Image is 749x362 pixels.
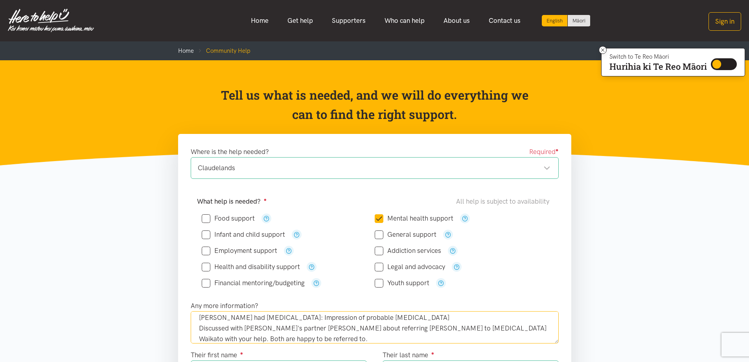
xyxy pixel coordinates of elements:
[322,12,375,29] a: Supporters
[202,247,277,254] label: Employment support
[542,15,568,26] div: Current language
[264,197,267,202] sup: ●
[218,85,531,124] p: Tell us what is needed, and we will do everything we can to find the right support.
[556,147,559,153] sup: ●
[198,163,550,173] div: Claudelands
[609,63,707,70] p: Hurihia ki Te Reo Māori
[202,231,285,238] label: Infant and child support
[542,15,591,26] div: Language toggle
[191,350,243,360] label: Their first name
[240,350,243,356] sup: ●
[375,12,434,29] a: Who can help
[191,301,258,311] label: Any more information?
[529,147,559,157] span: Required
[609,54,707,59] p: Switch to Te Reo Māori
[456,196,552,207] div: All help is subject to availability
[375,280,429,286] label: Youth support
[568,15,590,26] a: Switch to Te Reo Māori
[178,47,194,54] a: Home
[375,215,453,222] label: Mental health support
[709,12,741,31] button: Sign in
[191,147,269,157] label: Where is the help needed?
[434,12,479,29] a: About us
[8,9,94,32] img: Home
[375,231,436,238] label: General support
[278,12,322,29] a: Get help
[202,215,255,222] label: Food support
[383,350,434,360] label: Their last name
[241,12,278,29] a: Home
[375,247,441,254] label: Addiction services
[197,196,267,207] label: What help is needed?
[479,12,530,29] a: Contact us
[375,264,445,270] label: Legal and advocacy
[202,280,305,286] label: Financial mentoring/budgeting
[194,46,250,56] li: Community Help
[431,350,434,356] sup: ●
[202,264,300,270] label: Health and disability support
